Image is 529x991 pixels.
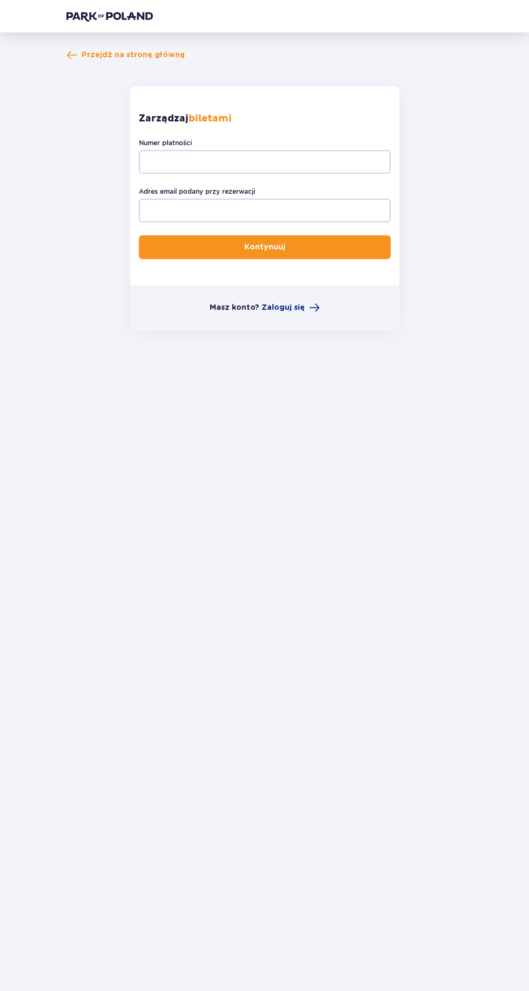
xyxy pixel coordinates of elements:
p: Kontynuuj [244,242,285,253]
p: Zarządzaj [139,112,232,125]
strong: biletami [189,112,232,125]
a: Zaloguj się [262,302,320,313]
p: Masz konto? [210,302,259,313]
label: Numer płatności [139,138,192,148]
button: Kontynuuj [139,235,391,259]
img: Park of Poland logo [66,11,153,22]
span: Zaloguj się [262,302,305,313]
span: Przejdź na stronę główną [82,50,185,60]
a: Przejdź na stronę główną [66,50,185,60]
label: Adres email podany przy rezerwacji [139,187,255,196]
